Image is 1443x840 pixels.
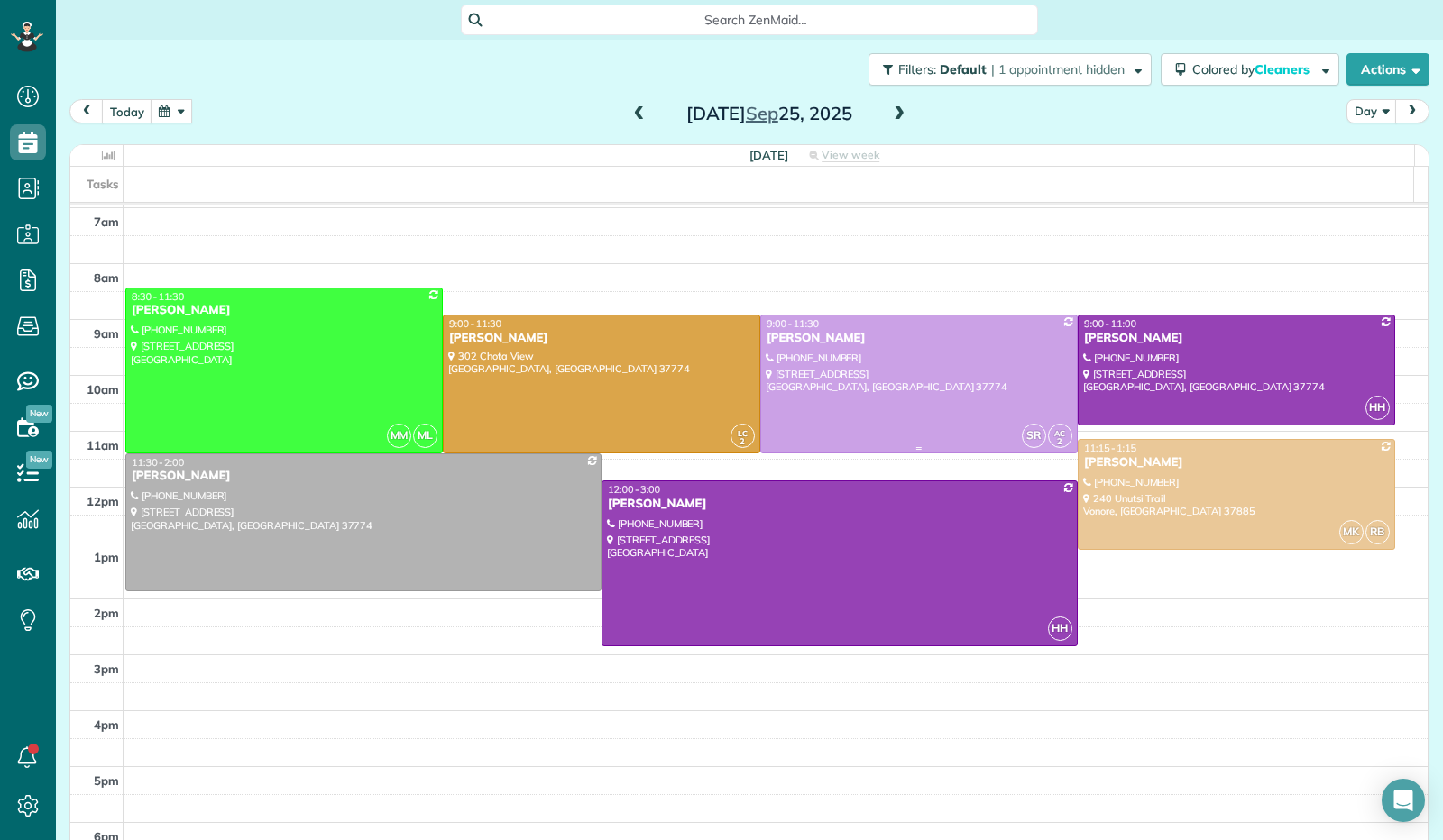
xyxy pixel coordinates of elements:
[448,331,755,346] div: [PERSON_NAME]
[94,270,119,285] span: 8am
[1346,99,1397,123] button: Day
[1365,520,1390,544] span: RB
[131,469,596,484] div: [PERSON_NAME]
[94,550,119,564] span: 1pm
[1022,424,1046,448] span: SR
[1346,53,1429,86] button: Actions
[1083,455,1390,470] div: [PERSON_NAME]
[132,290,184,303] span: 8:30 - 11:30
[1054,428,1065,438] span: AC
[1084,317,1136,330] span: 9:00 - 11:00
[1048,616,1072,641] span: HH
[869,53,1152,86] button: Filters: Default | 1 appointment hidden
[1083,331,1390,346] div: [PERSON_NAME]
[746,102,778,124] span: Sep
[766,331,1072,346] div: [PERSON_NAME]
[94,717,119,732] span: 4pm
[94,215,119,229] span: 7am
[859,53,1152,86] a: Filters: Default | 1 appointment hidden
[940,61,988,78] span: Default
[387,424,411,448] span: MM
[898,61,936,78] span: Filters:
[1339,520,1364,544] span: MK
[449,317,501,330] span: 9:00 - 11:30
[26,405,52,423] span: New
[657,104,882,123] h2: [DATE] 25, 2025
[413,424,437,448] span: ML
[94,773,119,788] span: 5pm
[1365,396,1390,420] span: HH
[749,148,788,162] span: [DATE]
[1161,53,1339,86] button: Colored byCleaners
[94,326,119,341] span: 9am
[102,99,152,123] button: today
[87,382,119,397] span: 10am
[1192,61,1316,78] span: Colored by
[608,483,660,496] span: 12:00 - 3:00
[1255,61,1312,78] span: Cleaners
[1049,434,1071,451] small: 2
[87,494,119,508] span: 12pm
[1382,779,1425,822] div: Open Intercom Messenger
[822,148,879,162] span: View week
[132,456,184,469] span: 11:30 - 2:00
[991,61,1125,78] span: | 1 appointment hidden
[94,662,119,676] span: 3pm
[87,177,119,191] span: Tasks
[731,434,754,451] small: 2
[94,606,119,620] span: 2pm
[87,438,119,452] span: 11am
[607,497,1072,512] div: [PERSON_NAME]
[1084,442,1136,454] span: 11:15 - 1:15
[26,451,52,469] span: New
[69,99,104,123] button: prev
[767,317,819,330] span: 9:00 - 11:30
[131,303,437,318] div: [PERSON_NAME]
[1395,99,1429,123] button: next
[738,428,748,438] span: LC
